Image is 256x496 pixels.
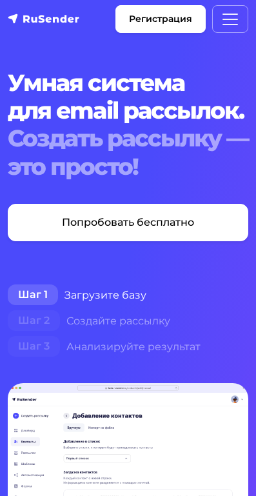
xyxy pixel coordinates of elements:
h1: Умная система для email рассылок. [8,69,248,181]
span: Шаг 2 [8,310,60,331]
span: Шаг 1 [8,284,58,305]
div: Создайте рассылку [8,308,248,334]
span: Шаг 3 [8,336,60,357]
a: Попробовать бесплатно [8,204,248,241]
button: Меню [212,5,248,33]
div: Загрузите базу [8,283,248,308]
div: Создать рассылку — это просто! [8,124,248,180]
img: RuSender [8,12,80,25]
a: Регистрация [115,5,206,33]
div: Анализируйте результат [8,334,248,360]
